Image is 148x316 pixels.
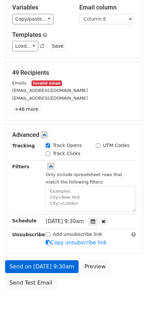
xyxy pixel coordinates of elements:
label: Add unsubscribe link [53,231,102,238]
span: [DATE] 9:30am [46,218,84,224]
iframe: Chat Widget [114,284,148,316]
a: Preview [80,260,110,273]
a: Templates [12,31,41,38]
a: Copy unsubscribe link [46,240,107,246]
a: Send on [DATE] 9:30am [5,260,79,273]
label: Track Clicks [53,150,81,157]
small: Emails [12,80,26,86]
strong: Unsubscribe [12,232,45,237]
label: Track Opens [53,142,82,149]
small: Invalid email [31,80,62,86]
small: [EMAIL_ADDRESS][DOMAIN_NAME] [12,88,88,93]
a: Copy/paste... [12,14,54,24]
strong: Filters [12,164,29,169]
h5: Variables [12,4,69,11]
h5: Email column [79,4,136,11]
a: Load... [12,41,38,51]
a: Send Test Email [5,276,57,289]
strong: Tracking [12,143,35,148]
h5: 49 Recipients [12,69,136,76]
small: [EMAIL_ADDRESS][DOMAIN_NAME] [12,96,88,101]
a: +46 more [12,105,41,114]
h5: Advanced [12,131,136,139]
label: UTM Codes [103,142,129,149]
strong: Schedule [12,218,37,223]
button: Save [49,41,66,51]
small: Only include spreadsheet rows that match the following filters: [46,172,122,185]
